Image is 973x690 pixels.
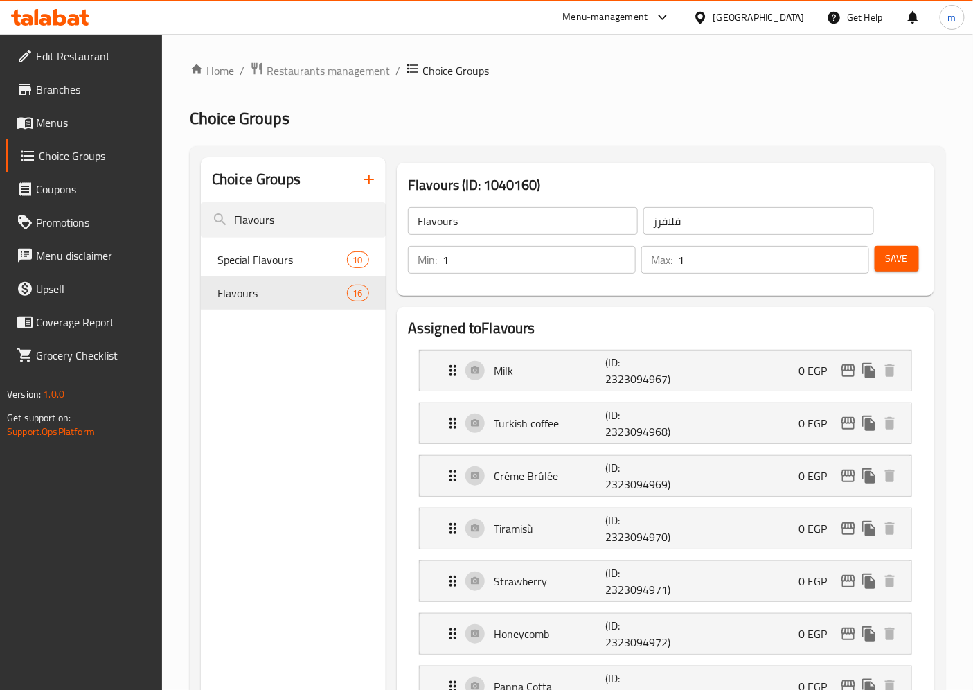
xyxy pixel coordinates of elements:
div: Expand [420,614,911,654]
a: Edit Restaurant [6,39,163,73]
span: Promotions [36,214,152,231]
div: Choices [347,285,369,301]
button: duplicate [859,360,880,381]
p: Turkish coffee [494,415,605,432]
p: (ID: 2323094971) [605,565,680,598]
button: Save [875,246,919,272]
p: 0 EGP [798,362,838,379]
li: Expand [408,608,923,660]
span: 1.0.0 [43,385,64,403]
p: 0 EGP [798,573,838,590]
p: 0 EGP [798,626,838,642]
a: Support.OpsPlatform [7,423,95,441]
a: Menus [6,106,163,139]
button: duplicate [859,571,880,592]
li: Expand [408,344,923,397]
button: duplicate [859,413,880,434]
span: Menu disclaimer [36,247,152,264]
span: Choice Groups [422,62,489,79]
span: 16 [348,287,368,300]
span: Branches [36,81,152,98]
span: Edit Restaurant [36,48,152,64]
p: (ID: 2323094968) [605,407,680,440]
span: Save [886,250,908,267]
button: edit [838,466,859,486]
span: Grocery Checklist [36,347,152,364]
span: Upsell [36,281,152,297]
span: Version: [7,385,41,403]
button: edit [838,413,859,434]
a: Upsell [6,272,163,306]
div: Choices [347,251,369,268]
p: 0 EGP [798,415,838,432]
li: / [240,62,244,79]
button: duplicate [859,466,880,486]
h3: Flavours (ID: 1040160) [408,174,923,196]
div: Expand [420,351,911,391]
a: Branches [6,73,163,106]
button: edit [838,360,859,381]
a: Home [190,62,234,79]
span: Restaurants management [267,62,390,79]
span: Menus [36,114,152,131]
li: Expand [408,397,923,450]
p: (ID: 2323094969) [605,459,680,493]
p: Créme Brûlée [494,468,605,484]
span: Get support on: [7,409,71,427]
li: / [395,62,400,79]
button: delete [880,360,900,381]
li: Expand [408,450,923,502]
li: Expand [408,502,923,555]
a: Menu disclaimer [6,239,163,272]
div: [GEOGRAPHIC_DATA] [713,10,805,25]
span: Special Flavours [217,251,346,268]
div: Menu-management [563,9,648,26]
button: edit [838,623,859,644]
button: delete [880,413,900,434]
button: edit [838,571,859,592]
h2: Choice Groups [212,169,301,190]
p: (ID: 2323094972) [605,617,680,651]
button: delete [880,623,900,644]
nav: breadcrumb [190,62,945,80]
div: Expand [420,561,911,601]
div: Flavours16 [201,276,386,310]
span: m [948,10,956,25]
p: 0 EGP [798,468,838,484]
span: Flavours [217,285,346,301]
div: Expand [420,456,911,496]
p: Min: [418,251,437,268]
a: Coupons [6,172,163,206]
span: Coverage Report [36,314,152,330]
span: 10 [348,254,368,267]
a: Grocery Checklist [6,339,163,372]
span: Coupons [36,181,152,197]
button: delete [880,466,900,486]
a: Restaurants management [250,62,390,80]
span: Choice Groups [190,103,289,134]
p: 0 EGP [798,520,838,537]
p: Milk [494,362,605,379]
p: Max: [651,251,672,268]
div: Expand [420,508,911,549]
p: Tiramisù [494,520,605,537]
li: Expand [408,555,923,608]
p: (ID: 2323094970) [605,512,680,545]
input: search [201,202,386,238]
p: Honeycomb [494,626,605,642]
p: Strawberry [494,573,605,590]
button: delete [880,518,900,539]
a: Coverage Report [6,306,163,339]
a: Promotions [6,206,163,239]
div: Expand [420,403,911,443]
span: Choice Groups [39,148,152,164]
h2: Assigned to Flavours [408,318,923,339]
div: Special Flavours10 [201,243,386,276]
p: (ID: 2323094967) [605,354,680,387]
button: delete [880,571,900,592]
a: Choice Groups [6,139,163,172]
button: duplicate [859,518,880,539]
button: edit [838,518,859,539]
button: duplicate [859,623,880,644]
